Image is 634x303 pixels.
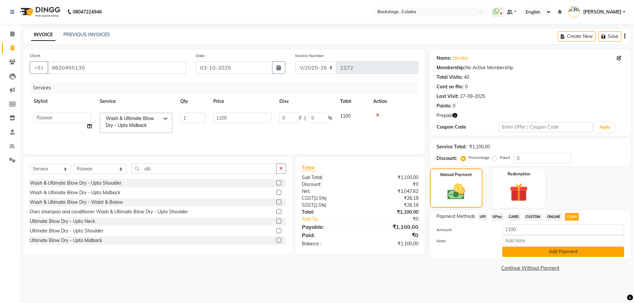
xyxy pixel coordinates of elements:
div: Wash & Ultimate Blow Dry - Waist & Below [30,199,123,206]
span: 2.5% [315,202,325,208]
span: Total [302,164,317,171]
div: ₹1,100.00 [469,143,490,150]
div: ₹0 [370,216,423,223]
a: Continue Without Payment [431,265,629,272]
button: +91 [30,61,48,74]
span: CASH [565,213,579,221]
span: [PERSON_NAME] [583,9,621,15]
a: INVOICE [31,29,55,41]
label: Manual Payment [440,172,472,178]
label: Fixed [500,155,510,161]
div: No Active Membership [437,64,624,71]
div: Ultimate Blow Dry - Upto Midback [30,237,102,244]
span: ONLINE [545,213,562,221]
button: Save [598,31,621,42]
div: ₹1,100.00 [360,223,423,231]
div: Coupon Code [437,124,499,131]
div: ₹0 [360,231,423,239]
span: | [304,115,306,122]
span: CARD [507,213,521,221]
div: Ultimate Blow Dry - Upto Neck [30,218,95,225]
div: 27-09-2025 [460,93,485,100]
div: Services [30,82,423,94]
span: GPay [490,213,504,221]
div: Total: [297,209,360,216]
div: ₹0 [360,181,423,188]
div: ₹1,100.00 [360,209,423,216]
span: CGST [302,195,314,201]
b: 08047224946 [73,3,102,21]
th: Price [209,94,275,109]
img: _gift.svg [504,181,534,204]
th: Action [369,94,418,109]
div: ( ) [297,195,360,202]
button: Add Payment [502,247,624,257]
label: Invoice Number [295,53,324,59]
a: PREVIOUS INVOICES [63,32,110,38]
span: UPI [478,213,488,221]
div: 0 [465,83,468,90]
span: 1100 [340,113,351,119]
input: Enter Offer / Coupon Code [499,122,593,132]
div: Wash & Ultimate Blow Dry - Upto Midback [30,189,120,196]
div: Sub Total: [297,174,360,181]
img: Rashmi Banerjee [568,6,580,17]
div: Discount: [437,155,457,162]
div: Total Visits: [437,74,463,81]
div: Balance : [297,240,360,247]
input: Search or Scan [131,164,277,174]
a: x [147,122,150,128]
img: logo [17,3,62,21]
th: Qty [176,94,209,109]
span: Wash & Ultimate Blow Dry - Upto Midback [106,115,154,128]
div: ₹1,047.62 [360,188,423,195]
span: SGST [302,202,314,208]
span: % [328,115,332,122]
span: F [299,115,302,122]
label: Note: [432,238,497,244]
th: Disc [275,94,336,109]
div: ( ) [297,202,360,209]
label: Percentage [469,155,490,161]
label: Amount: [432,227,497,233]
th: Total [336,94,369,109]
div: Points: [437,103,451,109]
div: Payable: [297,223,360,231]
div: 40 [464,74,469,81]
div: ₹26.19 [360,195,423,202]
div: Paid: [297,231,360,239]
div: Last Visit: [437,93,459,100]
img: _cash.svg [442,182,471,202]
th: Stylist [30,94,96,109]
div: Name: [437,55,451,62]
div: Own shampoo and conditioner Wash & Ultimate Blow Dry - Upto Shoulder [30,208,188,215]
label: Redemption [508,171,530,177]
div: 0 [453,103,455,109]
div: ₹26.19 [360,202,423,209]
span: Prepaid [437,112,453,119]
button: Create New [558,31,596,42]
div: Membership: [437,64,465,71]
button: Apply [595,122,614,132]
span: 2.5% [315,196,325,201]
div: Net: [297,188,360,195]
a: Menika [453,55,468,62]
span: Payment Methods [437,213,475,220]
div: Discount: [297,181,360,188]
label: Date [196,53,205,59]
a: Add Tip [297,216,370,223]
div: Card on file: [437,83,464,90]
th: Service [96,94,176,109]
div: Wash & Ultimate Blow Dry - Upto Shoulder [30,180,122,187]
div: ₹1,100.00 [360,240,423,247]
input: Add Note [502,235,624,246]
input: Search by Name/Mobile/Email/Code [48,61,186,74]
label: Client [30,53,40,59]
div: ₹1,100.00 [360,174,423,181]
input: Amount [502,225,624,235]
span: CUSTOM [523,213,543,221]
div: Ultimate Blow Dry - Upto Shoulder [30,227,103,234]
div: Service Total: [437,143,467,150]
